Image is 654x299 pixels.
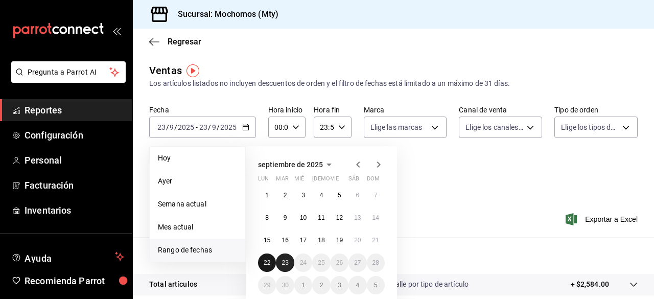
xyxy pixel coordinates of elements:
a: Pregunta a Parrot AI [7,74,126,85]
span: Personal [25,153,124,167]
button: 30 de septiembre de 2025 [276,276,294,294]
span: Reportes [25,103,124,117]
button: Tooltip marker [186,64,199,77]
abbr: 3 de septiembre de 2025 [301,192,305,199]
abbr: 5 de septiembre de 2025 [338,192,341,199]
abbr: 18 de septiembre de 2025 [318,237,324,244]
abbr: domingo [367,175,380,186]
button: 15 de septiembre de 2025 [258,231,276,249]
button: Pregunta a Parrot AI [11,61,126,83]
button: 16 de septiembre de 2025 [276,231,294,249]
button: 14 de septiembre de 2025 [367,209,385,227]
abbr: 2 de octubre de 2025 [320,282,323,289]
abbr: 25 de septiembre de 2025 [318,259,324,266]
label: Tipo de orden [554,106,638,113]
button: 24 de septiembre de 2025 [294,254,312,272]
button: 11 de septiembre de 2025 [312,209,330,227]
span: / [217,123,220,131]
span: / [208,123,211,131]
span: - [196,123,198,131]
abbr: 30 de septiembre de 2025 [282,282,288,289]
p: Total artículos [149,279,197,290]
span: Ayer [158,176,237,187]
button: 10 de septiembre de 2025 [294,209,312,227]
div: Los artículos listados no incluyen descuentos de orden y el filtro de fechas está limitado a un m... [149,78,638,89]
span: septiembre de 2025 [258,160,323,169]
button: 5 de octubre de 2025 [367,276,385,294]
abbr: 2 de septiembre de 2025 [284,192,287,199]
abbr: 8 de septiembre de 2025 [265,214,269,221]
button: 6 de septiembre de 2025 [348,186,366,204]
button: 23 de septiembre de 2025 [276,254,294,272]
input: ---- [220,123,237,131]
span: Elige los tipos de orden [561,122,619,132]
input: -- [157,123,166,131]
abbr: 21 de septiembre de 2025 [372,237,379,244]
button: 7 de septiembre de 2025 [367,186,385,204]
abbr: 26 de septiembre de 2025 [336,259,343,266]
abbr: 22 de septiembre de 2025 [264,259,270,266]
input: -- [169,123,174,131]
input: -- [199,123,208,131]
abbr: 10 de septiembre de 2025 [300,214,307,221]
button: 5 de septiembre de 2025 [331,186,348,204]
button: 27 de septiembre de 2025 [348,254,366,272]
abbr: 15 de septiembre de 2025 [264,237,270,244]
abbr: 24 de septiembre de 2025 [300,259,307,266]
abbr: 27 de septiembre de 2025 [354,259,361,266]
abbr: 14 de septiembre de 2025 [372,214,379,221]
abbr: 23 de septiembre de 2025 [282,259,288,266]
span: Elige las marcas [370,122,423,132]
button: 2 de septiembre de 2025 [276,186,294,204]
button: 19 de septiembre de 2025 [331,231,348,249]
abbr: 16 de septiembre de 2025 [282,237,288,244]
abbr: 7 de septiembre de 2025 [374,192,378,199]
button: 2 de octubre de 2025 [312,276,330,294]
span: Recomienda Parrot [25,274,124,288]
abbr: 5 de octubre de 2025 [374,282,378,289]
span: Elige los canales de venta [465,122,523,132]
span: / [166,123,169,131]
label: Fecha [149,106,256,113]
abbr: lunes [258,175,269,186]
abbr: 12 de septiembre de 2025 [336,214,343,221]
abbr: 28 de septiembre de 2025 [372,259,379,266]
label: Hora inicio [268,106,306,113]
span: / [174,123,177,131]
button: Exportar a Excel [568,213,638,225]
button: 17 de septiembre de 2025 [294,231,312,249]
button: 29 de septiembre de 2025 [258,276,276,294]
abbr: 4 de octubre de 2025 [356,282,359,289]
abbr: 11 de septiembre de 2025 [318,214,324,221]
h3: Sucursal: Mochomos (Mty) [170,8,278,20]
abbr: 20 de septiembre de 2025 [354,237,361,244]
abbr: 17 de septiembre de 2025 [300,237,307,244]
span: Rango de fechas [158,245,237,256]
label: Canal de venta [459,106,542,113]
label: Hora fin [314,106,351,113]
button: 9 de septiembre de 2025 [276,209,294,227]
span: Facturación [25,178,124,192]
span: Ayuda [25,250,111,263]
span: Mes actual [158,222,237,233]
button: 18 de septiembre de 2025 [312,231,330,249]
span: Hoy [158,153,237,164]
abbr: 4 de septiembre de 2025 [320,192,323,199]
abbr: 1 de septiembre de 2025 [265,192,269,199]
p: + $2,584.00 [571,279,609,290]
abbr: 9 de septiembre de 2025 [284,214,287,221]
span: Regresar [168,37,201,47]
button: 28 de septiembre de 2025 [367,254,385,272]
button: 26 de septiembre de 2025 [331,254,348,272]
button: 1 de octubre de 2025 [294,276,312,294]
abbr: jueves [312,175,372,186]
button: 20 de septiembre de 2025 [348,231,366,249]
button: 4 de septiembre de 2025 [312,186,330,204]
button: septiembre de 2025 [258,158,335,171]
button: 3 de septiembre de 2025 [294,186,312,204]
span: Semana actual [158,199,237,210]
input: ---- [177,123,195,131]
button: open_drawer_menu [112,27,121,35]
abbr: 13 de septiembre de 2025 [354,214,361,221]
